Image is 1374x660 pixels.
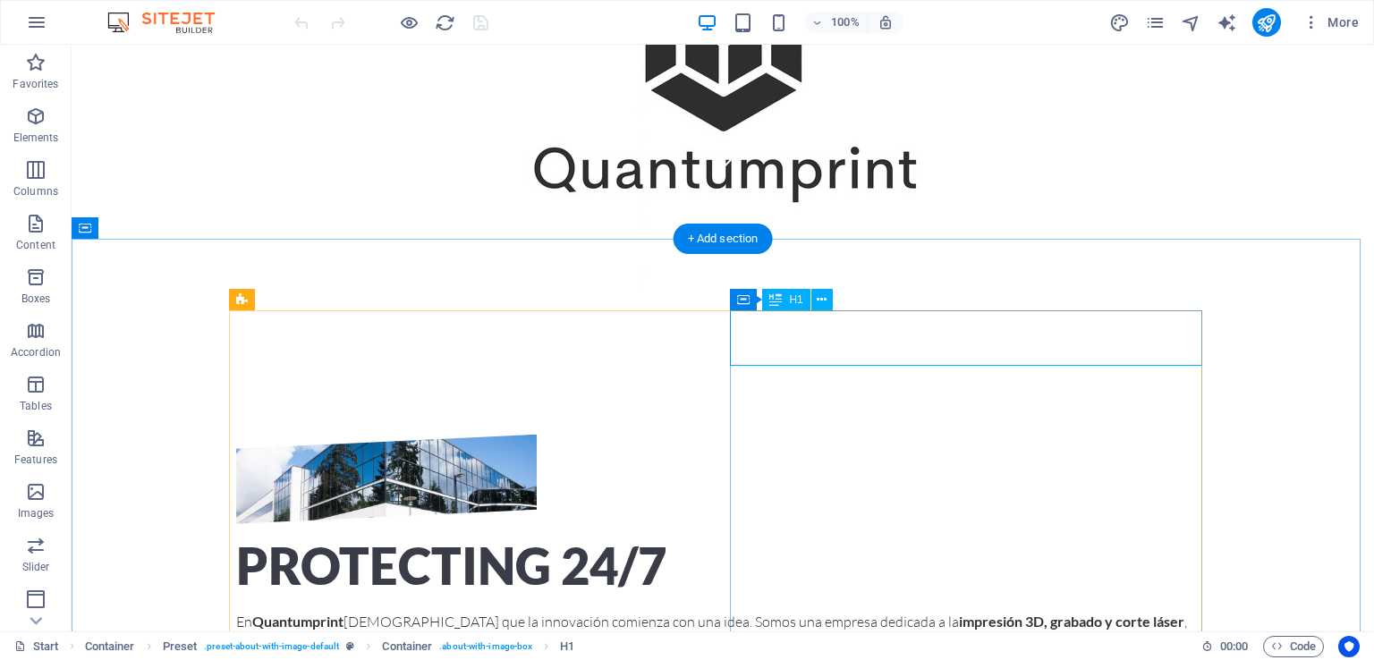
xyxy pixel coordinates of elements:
[85,636,575,657] nav: breadcrumb
[11,345,61,360] p: Accordion
[1181,12,1202,33] button: navigator
[20,399,52,413] p: Tables
[804,12,868,33] button: 100%
[878,14,894,30] i: On resize automatically adjust zoom level to fit chosen device.
[1145,13,1166,33] i: Pages (Ctrl+Alt+S)
[435,13,455,33] i: Reload page
[16,238,55,252] p: Content
[831,12,860,33] h6: 100%
[163,636,198,657] span: Click to select. Double-click to edit
[85,636,135,657] span: Click to select. Double-click to edit
[13,131,59,145] p: Elements
[1217,13,1237,33] i: AI Writer
[1109,12,1131,33] button: design
[560,636,574,657] span: Click to select. Double-click to edit
[1201,636,1249,657] h6: Session time
[1217,12,1238,33] button: text_generator
[1181,13,1201,33] i: Navigator
[1271,636,1316,657] span: Code
[1109,13,1130,33] i: Design (Ctrl+Alt+Y)
[1145,12,1166,33] button: pages
[674,224,773,254] div: + Add section
[1295,8,1366,37] button: More
[103,12,237,33] img: Editor Logo
[789,294,802,305] span: H1
[1302,13,1359,31] span: More
[1233,639,1235,653] span: :
[21,292,51,306] p: Boxes
[1263,636,1324,657] button: Code
[439,636,532,657] span: . about-with-image-box
[14,453,57,467] p: Features
[1256,13,1276,33] i: Publish
[1252,8,1281,37] button: publish
[13,184,58,199] p: Columns
[204,636,339,657] span: . preset-about-with-image-default
[434,12,455,33] button: reload
[382,636,432,657] span: Click to select. Double-click to edit
[18,506,55,520] p: Images
[22,560,50,574] p: Slider
[398,12,420,33] button: Click here to leave preview mode and continue editing
[13,77,58,91] p: Favorites
[346,641,354,651] i: This element is a customizable preset
[1338,636,1360,657] button: Usercentrics
[1220,636,1248,657] span: 00 00
[14,636,59,657] a: Click to cancel selection. Double-click to open Pages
